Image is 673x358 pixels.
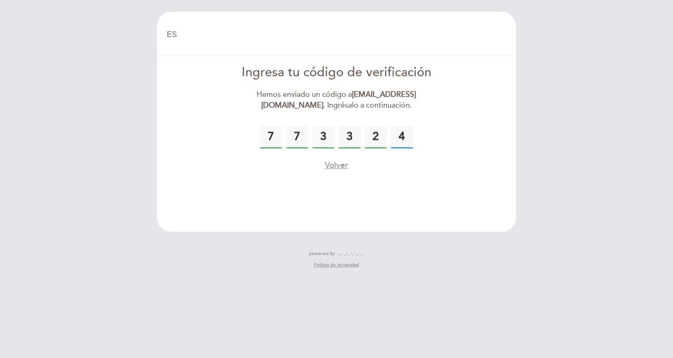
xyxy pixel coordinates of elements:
a: Política de privacidad [314,262,359,268]
input: 0 [391,126,413,148]
input: 0 [312,126,335,148]
img: MEITRE [337,251,364,256]
a: powered by [309,250,364,257]
button: Volver [325,160,348,171]
input: 0 [286,126,308,148]
input: 0 [365,126,387,148]
strong: [EMAIL_ADDRESS][DOMAIN_NAME] [261,90,416,110]
div: Ingresa tu código de verificación [229,64,444,82]
span: powered by [309,250,335,257]
div: Hemos enviado un código a . Ingrésalo a continuación. [229,89,444,111]
input: 0 [260,126,282,148]
input: 0 [338,126,361,148]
